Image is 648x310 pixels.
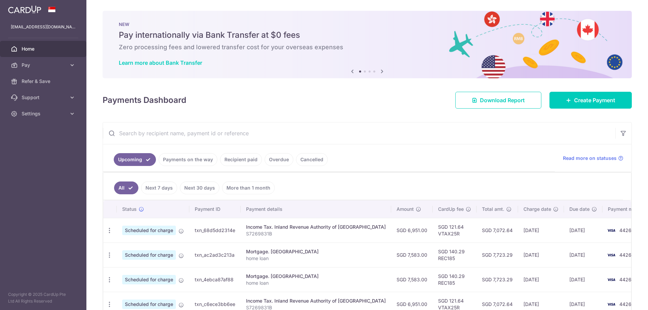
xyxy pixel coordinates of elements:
[619,301,631,307] span: 4426
[397,206,414,213] span: Amount
[22,94,66,101] span: Support
[574,96,615,104] span: Create Payment
[22,78,66,85] span: Refer & Save
[518,218,564,243] td: [DATE]
[246,248,386,255] div: Mortgage. [GEOGRAPHIC_DATA]
[564,218,602,243] td: [DATE]
[220,153,262,166] a: Recipient paid
[246,273,386,280] div: Mortgage. [GEOGRAPHIC_DATA]
[391,267,433,292] td: SGD 7,583.00
[477,267,518,292] td: SGD 7,723.29
[246,255,386,262] p: home loan
[246,230,386,237] p: S7269831B
[22,62,66,68] span: Pay
[477,218,518,243] td: SGD 7,072.64
[564,243,602,267] td: [DATE]
[246,224,386,230] div: Income Tax. Inland Revenue Authority of [GEOGRAPHIC_DATA]
[477,243,518,267] td: SGD 7,723.29
[569,206,590,213] span: Due date
[189,200,241,218] th: Payment ID
[518,267,564,292] td: [DATE]
[438,206,464,213] span: CardUp fee
[114,181,138,194] a: All
[523,206,551,213] span: Charge date
[296,153,328,166] a: Cancelled
[433,243,477,267] td: SGD 140.29 REC185
[119,22,616,27] p: NEW
[482,206,504,213] span: Total amt.
[119,30,616,40] h5: Pay internationally via Bank Transfer at $0 fees
[619,252,631,258] span: 4426
[141,181,177,194] a: Next 7 days
[619,277,631,282] span: 4426
[455,92,541,109] a: Download Report
[119,59,202,66] a: Learn more about Bank Transfer
[159,153,217,166] a: Payments on the way
[122,250,176,260] span: Scheduled for charge
[103,122,615,144] input: Search by recipient name, payment id or reference
[114,153,156,166] a: Upcoming
[222,181,275,194] a: More than 1 month
[122,226,176,235] span: Scheduled for charge
[122,300,176,309] span: Scheduled for charge
[189,243,241,267] td: txn_ac2ad3c213a
[604,226,618,234] img: Bank Card
[549,92,632,109] a: Create Payment
[180,181,219,194] a: Next 30 days
[518,243,564,267] td: [DATE]
[22,46,66,52] span: Home
[604,276,618,284] img: Bank Card
[8,5,41,13] img: CardUp
[246,280,386,286] p: home loan
[241,200,391,218] th: Payment details
[122,275,176,284] span: Scheduled for charge
[122,206,137,213] span: Status
[189,218,241,243] td: txn_68d5dd2314e
[563,155,617,162] span: Read more on statuses
[103,11,632,78] img: Bank transfer banner
[189,267,241,292] td: txn_4ebca87af88
[119,43,616,51] h6: Zero processing fees and lowered transfer cost for your overseas expenses
[391,218,433,243] td: SGD 6,951.00
[391,243,433,267] td: SGD 7,583.00
[265,153,293,166] a: Overdue
[246,298,386,304] div: Income Tax. Inland Revenue Authority of [GEOGRAPHIC_DATA]
[22,110,66,117] span: Settings
[564,267,602,292] td: [DATE]
[433,267,477,292] td: SGD 140.29 REC185
[563,155,623,162] a: Read more on statuses
[433,218,477,243] td: SGD 121.64 VTAX25R
[11,24,76,30] p: [EMAIL_ADDRESS][DOMAIN_NAME]
[604,300,618,308] img: Bank Card
[480,96,525,104] span: Download Report
[604,251,618,259] img: Bank Card
[103,94,186,106] h4: Payments Dashboard
[619,227,631,233] span: 4426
